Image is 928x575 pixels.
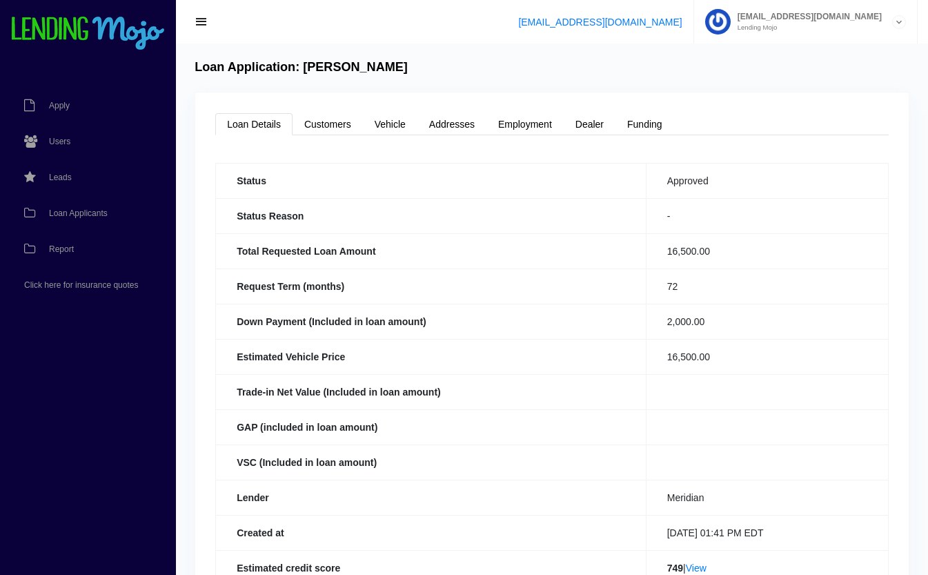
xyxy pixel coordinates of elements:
[686,563,707,574] a: View
[216,304,646,339] th: Down Payment (Included in loan amount)
[646,269,888,304] td: 72
[215,113,293,135] a: Loan Details
[646,480,888,515] td: Meridian
[564,113,615,135] a: Dealer
[486,113,564,135] a: Employment
[731,12,882,21] span: [EMAIL_ADDRESS][DOMAIN_NAME]
[646,233,888,269] td: 16,500.00
[24,281,138,289] span: Click here for insurance quotes
[731,24,882,31] small: Lending Mojo
[216,409,646,445] th: GAP (included in loan amount)
[216,198,646,233] th: Status Reason
[49,101,70,110] span: Apply
[646,515,888,550] td: [DATE] 01:41 PM EDT
[646,339,888,374] td: 16,500.00
[615,113,674,135] a: Funding
[518,17,682,28] a: [EMAIL_ADDRESS][DOMAIN_NAME]
[49,173,72,182] span: Leads
[216,515,646,550] th: Created at
[10,17,166,51] img: logo-small.png
[293,113,363,135] a: Customers
[646,198,888,233] td: -
[363,113,417,135] a: Vehicle
[667,563,683,574] b: 749
[49,137,70,146] span: Users
[216,445,646,480] th: VSC (Included in loan amount)
[646,163,888,198] td: Approved
[417,113,486,135] a: Addresses
[49,209,108,217] span: Loan Applicants
[216,269,646,304] th: Request Term (months)
[216,480,646,515] th: Lender
[216,163,646,198] th: Status
[216,233,646,269] th: Total Requested Loan Amount
[216,339,646,374] th: Estimated Vehicle Price
[705,9,731,35] img: Profile image
[49,245,74,253] span: Report
[646,304,888,339] td: 2,000.00
[216,374,646,409] th: Trade-in Net Value (Included in loan amount)
[195,60,408,75] h4: Loan Application: [PERSON_NAME]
